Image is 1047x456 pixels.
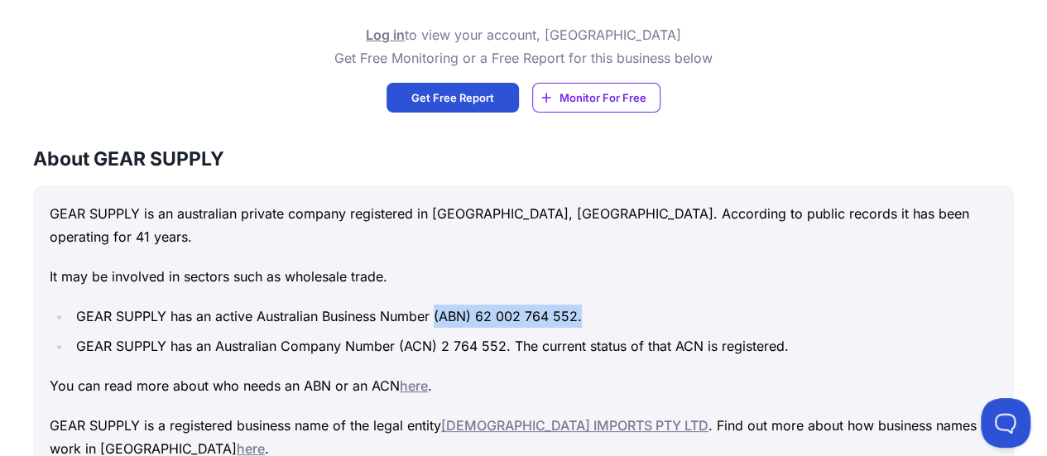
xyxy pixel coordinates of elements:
h3: About GEAR SUPPLY [33,146,1014,172]
a: here [400,377,428,394]
span: Monitor For Free [560,89,646,106]
iframe: Toggle Customer Support [981,398,1030,448]
li: GEAR SUPPLY has an Australian Company Number (ACN) 2 764 552. The current status of that ACN is r... [71,334,997,358]
p: GEAR SUPPLY is an australian private company registered in [GEOGRAPHIC_DATA], [GEOGRAPHIC_DATA]. ... [50,202,997,248]
li: GEAR SUPPLY has an active Australian Business Number (ABN) 62 002 764 552. [71,305,997,328]
a: Monitor For Free [532,83,660,113]
p: You can read more about who needs an ABN or an ACN . [50,374,997,397]
a: Log in [366,26,405,43]
a: [DEMOGRAPHIC_DATA] IMPORTS PTY LTD [441,417,708,434]
span: Get Free Report [411,89,494,106]
a: Get Free Report [387,83,519,113]
p: to view your account, [GEOGRAPHIC_DATA] Get Free Monitoring or a Free Report for this business below [334,23,713,70]
p: It may be involved in sectors such as wholesale trade. [50,265,997,288]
